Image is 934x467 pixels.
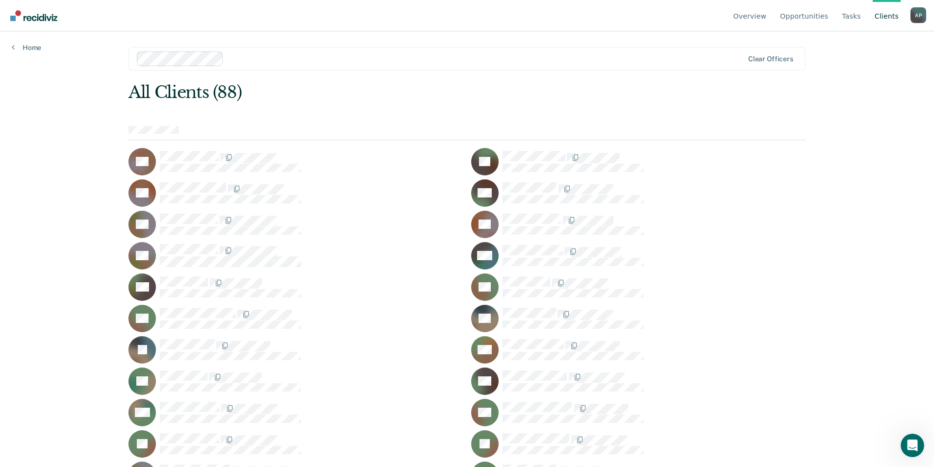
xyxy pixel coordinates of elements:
[748,55,793,63] div: Clear officers
[910,7,926,23] button: Profile dropdown button
[901,434,924,457] iframe: Intercom live chat
[910,7,926,23] div: A P
[12,43,41,52] a: Home
[10,10,57,21] img: Recidiviz
[128,82,670,102] div: All Clients (88)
